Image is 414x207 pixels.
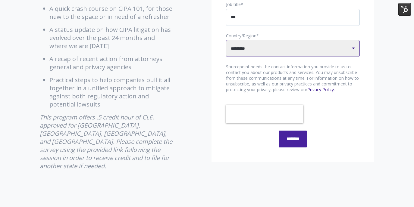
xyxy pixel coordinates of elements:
[49,5,174,21] li: A quick crash course on CIPA 101, for those new to the space or in need of a refresher
[226,33,256,39] span: Country/Region
[40,113,172,170] em: This program offers .5 credit hour of CLE, approved for [GEOGRAPHIC_DATA], [GEOGRAPHIC_DATA], [GE...
[307,87,334,92] a: Privacy Policy
[398,3,411,16] img: HubSpot Tools Menu Toggle
[49,55,174,71] li: A recap of recent action from attorneys general and privacy agencies
[226,64,360,93] p: Sourcepoint needs the contact information you provide to us to contact you about our products and...
[49,26,174,50] li: A status update on how CIPA litigation has evolved over the past 24 months and where we are [DATE]
[49,76,174,108] li: Practical steps to help companies pull it all together in a unified approach to mitigate against ...
[226,2,241,7] span: Job title
[226,105,303,123] iframe: reCAPTCHA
